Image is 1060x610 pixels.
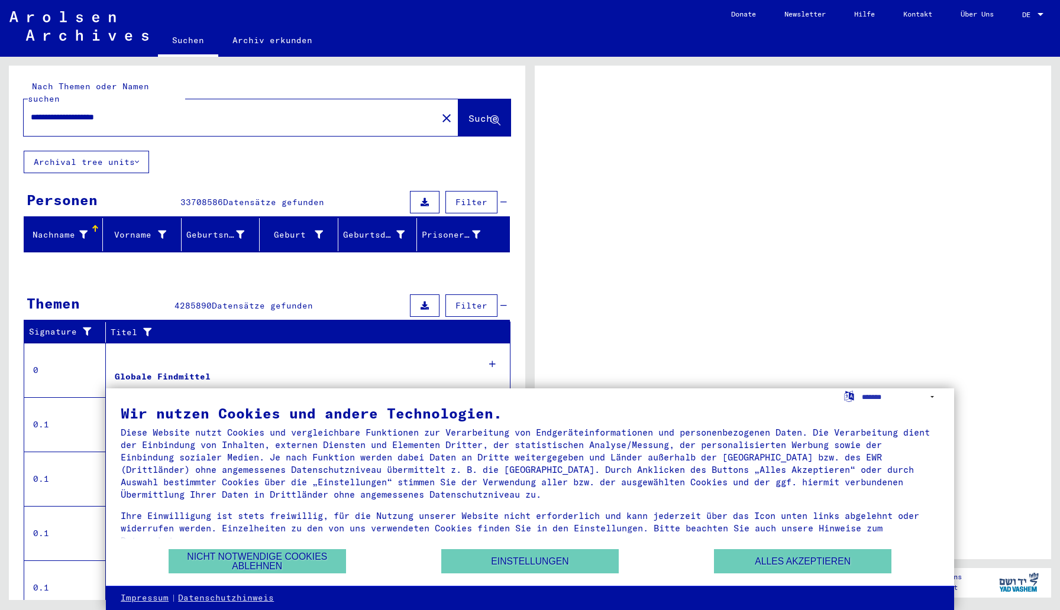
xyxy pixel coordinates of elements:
[212,300,313,311] span: Datensätze gefunden
[445,191,497,213] button: Filter
[24,452,106,506] td: 0.1
[186,225,260,244] div: Geburtsname
[338,218,417,251] mat-header-cell: Geburtsdatum
[174,300,212,311] span: 4285890
[343,229,405,241] div: Geburtsdatum
[103,218,182,251] mat-header-cell: Vorname
[29,225,102,244] div: Nachname
[121,406,939,420] div: Wir nutzen Cookies und andere Technologien.
[468,112,498,124] span: Suche
[24,343,106,397] td: 0
[422,225,495,244] div: Prisoner #
[108,229,166,241] div: Vorname
[158,26,218,57] a: Suchen
[455,197,487,207] span: Filter
[121,510,939,547] div: Ihre Einwilligung ist stets freiwillig, für die Nutzung unserer Website nicht erforderlich und ka...
[264,225,338,244] div: Geburt‏
[27,189,98,210] div: Personen
[343,225,419,244] div: Geburtsdatum
[218,26,327,54] a: Archiv erkunden
[24,506,106,560] td: 0.1
[178,592,274,604] a: Datenschutzhinweis
[843,390,855,401] label: Sprache auswählen
[422,229,480,241] div: Prisoner #
[9,11,148,41] img: Arolsen_neg.svg
[417,218,509,251] mat-header-cell: Prisoner #
[28,81,149,104] mat-label: Nach Themen oder Namen suchen
[223,197,324,207] span: Datensätze gefunden
[180,197,223,207] span: 33708586
[29,229,88,241] div: Nachname
[862,388,939,405] select: Sprache auswählen
[111,326,487,339] div: Titel
[182,218,260,251] mat-header-cell: Geburtsname
[24,151,149,173] button: Archival tree units
[186,229,245,241] div: Geburtsname
[108,225,181,244] div: Vorname
[435,106,458,129] button: Clear
[24,218,103,251] mat-header-cell: Nachname
[441,549,619,573] button: Einstellungen
[439,111,454,125] mat-icon: close
[24,397,106,452] td: 0.1
[169,549,346,573] button: Nicht notwendige Cookies ablehnen
[29,326,96,338] div: Signature
[714,549,891,573] button: Alles akzeptieren
[121,426,939,501] div: Diese Website nutzt Cookies und vergleichbare Funktionen zur Verarbeitung von Endgeräteinformatio...
[29,323,108,342] div: Signature
[455,300,487,311] span: Filter
[997,567,1041,597] img: yv_logo.png
[27,293,80,314] div: Themen
[115,371,211,383] div: Globale Findmittel
[260,218,338,251] mat-header-cell: Geburt‏
[458,99,510,136] button: Suche
[264,229,323,241] div: Geburt‏
[121,592,169,604] a: Impressum
[445,294,497,317] button: Filter
[1022,11,1035,19] span: DE
[111,323,499,342] div: Titel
